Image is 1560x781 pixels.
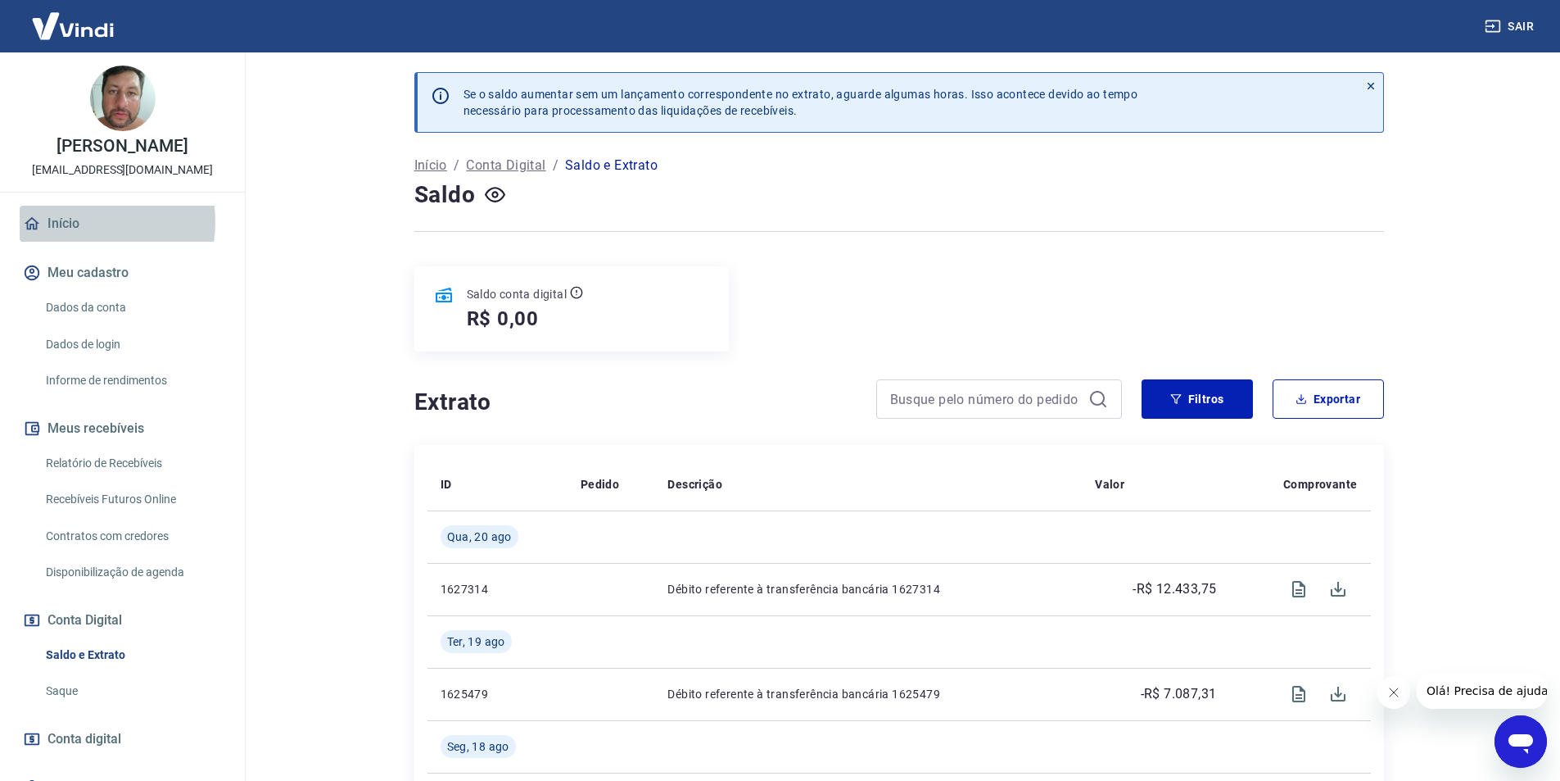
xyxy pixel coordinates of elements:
img: a935689f-1e26-442d-9033-84cc44c95890.jpeg [90,66,156,131]
p: [EMAIL_ADDRESS][DOMAIN_NAME] [32,161,213,179]
p: Comprovante [1283,476,1357,493]
p: -R$ 7.087,31 [1141,684,1217,704]
a: Dados da conta [39,291,225,325]
p: ID [441,476,452,493]
p: Débito referente à transferência bancária 1625479 [667,686,1069,702]
p: Pedido [581,476,619,493]
p: [PERSON_NAME] [57,138,188,155]
button: Sair [1481,11,1540,42]
p: Se o saldo aumentar sem um lançamento correspondente no extrato, aguarde algumas horas. Isso acon... [463,86,1138,119]
img: Vindi [20,1,126,51]
a: Saldo e Extrato [39,638,225,672]
h4: Saldo [414,179,476,211]
span: Download [1318,570,1358,609]
span: Ter, 19 ago [447,633,505,650]
p: / [553,156,558,175]
iframe: Mensagem da empresa [1417,673,1547,709]
button: Exportar [1273,379,1384,419]
p: Débito referente à transferência bancária 1627314 [667,581,1069,597]
span: Visualizar [1279,570,1318,609]
iframe: Botão para abrir a janela de mensagens [1494,715,1547,768]
input: Busque pelo número do pedido [890,387,1082,411]
span: Visualizar [1279,674,1318,714]
p: Saldo e Extrato [565,156,658,175]
a: Disponibilização de agenda [39,556,225,589]
p: Saldo conta digital [467,286,567,302]
span: Olá! Precisa de ajuda? [10,11,138,25]
p: Descrição [667,476,722,493]
h4: Extrato [414,386,857,419]
p: -R$ 12.433,75 [1133,579,1216,599]
a: Início [20,206,225,242]
p: / [454,156,459,175]
span: Download [1318,674,1358,714]
h5: R$ 0,00 [467,306,540,332]
iframe: Fechar mensagem [1377,676,1410,709]
span: Seg, 18 ago [447,738,509,755]
span: Qua, 20 ago [447,529,512,545]
a: Dados de login [39,328,225,361]
button: Conta Digital [20,602,225,638]
a: Conta Digital [466,156,545,175]
p: 1627314 [441,581,554,597]
a: Saque [39,674,225,708]
a: Relatório de Recebíveis [39,447,225,480]
button: Meus recebíveis [20,411,225,447]
a: Informe de rendimentos [39,364,225,397]
a: Contratos com credores [39,520,225,553]
button: Filtros [1142,379,1253,419]
p: 1625479 [441,686,554,702]
span: Conta digital [47,728,121,751]
a: Recebíveis Futuros Online [39,483,225,516]
a: Conta digital [20,721,225,757]
a: Início [414,156,447,175]
p: Valor [1095,476,1124,493]
button: Meu cadastro [20,255,225,291]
